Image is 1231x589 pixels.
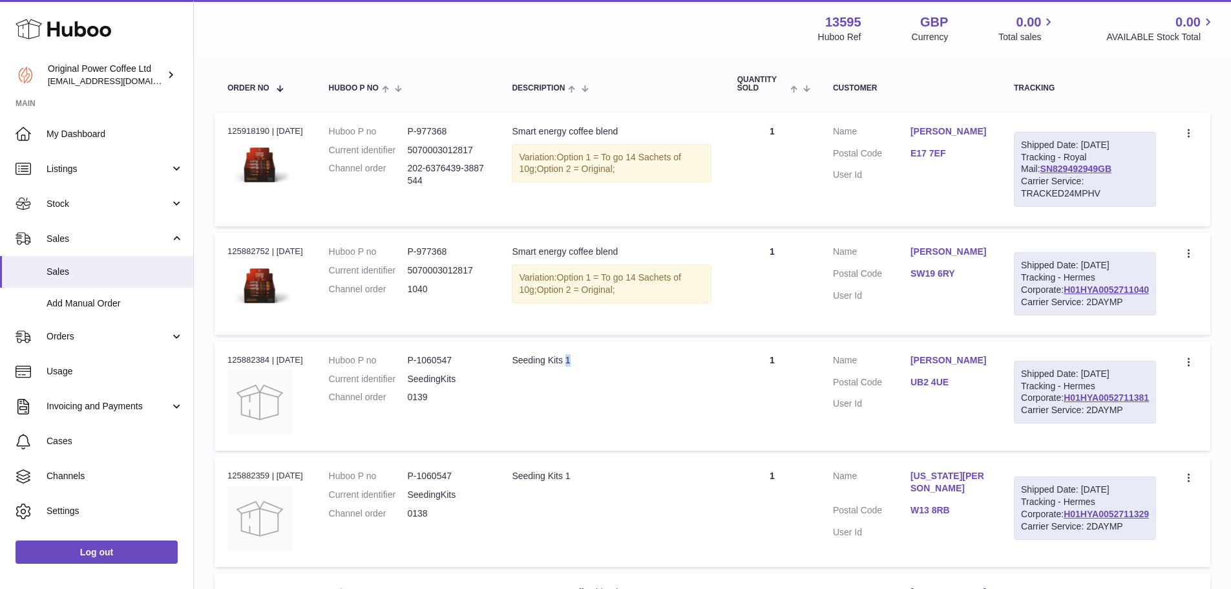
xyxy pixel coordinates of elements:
a: 0.00 Total sales [998,14,1056,43]
dt: Huboo P no [329,354,408,367]
div: Original Power Coffee Ltd [48,63,164,87]
dd: P-1060547 [407,470,486,482]
dt: User Id [833,290,910,302]
td: 1 [724,233,820,335]
dt: Current identifier [329,489,408,501]
dt: Huboo P no [329,125,408,138]
a: H01HYA0052711381 [1064,392,1149,403]
strong: 13595 [825,14,861,31]
div: Carrier Service: TRACKED24MPHV [1021,175,1149,200]
div: Seeding Kits 1 [512,354,711,367]
dt: Postal Code [833,376,910,392]
span: Sales [47,266,184,278]
dt: Channel order [329,391,408,403]
div: 125882359 | [DATE] [227,470,303,482]
div: Carrier Service: 2DAYMP [1021,520,1149,533]
div: Customer [833,84,988,92]
dt: User Id [833,398,910,410]
span: Settings [47,505,184,517]
a: [PERSON_NAME] [910,246,988,258]
img: no-photo.jpg [227,486,292,551]
div: Tracking - Hermes Corporate: [1014,361,1156,424]
dd: SeedingKits [407,373,486,385]
span: Option 1 = To go 14 Sachets of 10g; [519,152,681,175]
dt: Huboo P no [329,246,408,258]
span: My Dashboard [47,128,184,140]
td: 1 [724,341,820,451]
span: 0.00 [1175,14,1201,31]
span: [EMAIL_ADDRESS][DOMAIN_NAME] [48,76,190,86]
a: W13 8RB [910,504,988,517]
span: Order No [227,84,269,92]
div: 125882384 | [DATE] [227,354,303,366]
img: power-coffee-sachet-box-02.04.24.v2.png [227,262,292,310]
dt: Current identifier [329,373,408,385]
div: Carrier Service: 2DAYMP [1021,296,1149,308]
dd: P-1060547 [407,354,486,367]
span: Option 1 = To go 14 Sachets of 10g; [519,272,681,295]
td: 1 [724,457,820,566]
dt: Current identifier [329,264,408,277]
dd: 0139 [407,391,486,403]
dt: Postal Code [833,268,910,283]
div: Currency [912,31,949,43]
a: [PERSON_NAME] [910,125,988,138]
dt: Current identifier [329,144,408,156]
div: Carrier Service: 2DAYMP [1021,404,1149,416]
dt: User Id [833,526,910,539]
a: E17 7EF [910,147,988,160]
span: Sales [47,233,170,245]
dd: P-977368 [407,125,486,138]
dd: 1040 [407,283,486,295]
dt: Name [833,354,910,370]
a: H01HYA0052711329 [1064,509,1149,519]
a: SN829492949GB [1040,164,1112,174]
span: AVAILABLE Stock Total [1106,31,1215,43]
dd: 5070003012817 [407,144,486,156]
div: Huboo Ref [818,31,861,43]
dt: Channel order [329,162,408,187]
span: Total sales [998,31,1056,43]
dt: Name [833,246,910,261]
span: Invoicing and Payments [47,400,170,412]
div: Tracking - Royal Mail: [1014,132,1156,207]
div: 125882752 | [DATE] [227,246,303,257]
td: 1 [724,112,820,226]
span: Huboo P no [329,84,379,92]
span: Option 2 = Original; [537,164,615,174]
a: H01HYA0052711040 [1064,284,1149,295]
div: Tracking [1014,84,1156,92]
img: no-photo.jpg [227,370,292,434]
a: Log out [16,541,178,564]
span: Channels [47,470,184,482]
span: Description [512,84,565,92]
dd: P-977368 [407,246,486,258]
dd: SeedingKits [407,489,486,501]
span: Quantity Sold [737,76,787,92]
dt: Huboo P no [329,470,408,482]
a: SW19 6RY [910,268,988,280]
div: Variation: [512,144,711,183]
div: Shipped Date: [DATE] [1021,139,1149,151]
a: UB2 4UE [910,376,988,389]
span: Add Manual Order [47,297,184,310]
div: Shipped Date: [DATE] [1021,259,1149,272]
div: 125918190 | [DATE] [227,125,303,137]
a: [PERSON_NAME] [910,354,988,367]
span: Cases [47,435,184,447]
span: Usage [47,365,184,378]
span: Orders [47,330,170,343]
dt: Channel order [329,508,408,520]
dd: 202-6376439-3887544 [407,162,486,187]
dd: 0138 [407,508,486,520]
dt: Name [833,125,910,141]
dd: 5070003012817 [407,264,486,277]
span: Stock [47,198,170,210]
dt: Channel order [329,283,408,295]
div: Seeding Kits 1 [512,470,711,482]
div: Variation: [512,264,711,303]
div: Tracking - Hermes Corporate: [1014,477,1156,540]
span: 0.00 [1016,14,1042,31]
dt: User Id [833,169,910,181]
strong: GBP [920,14,948,31]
